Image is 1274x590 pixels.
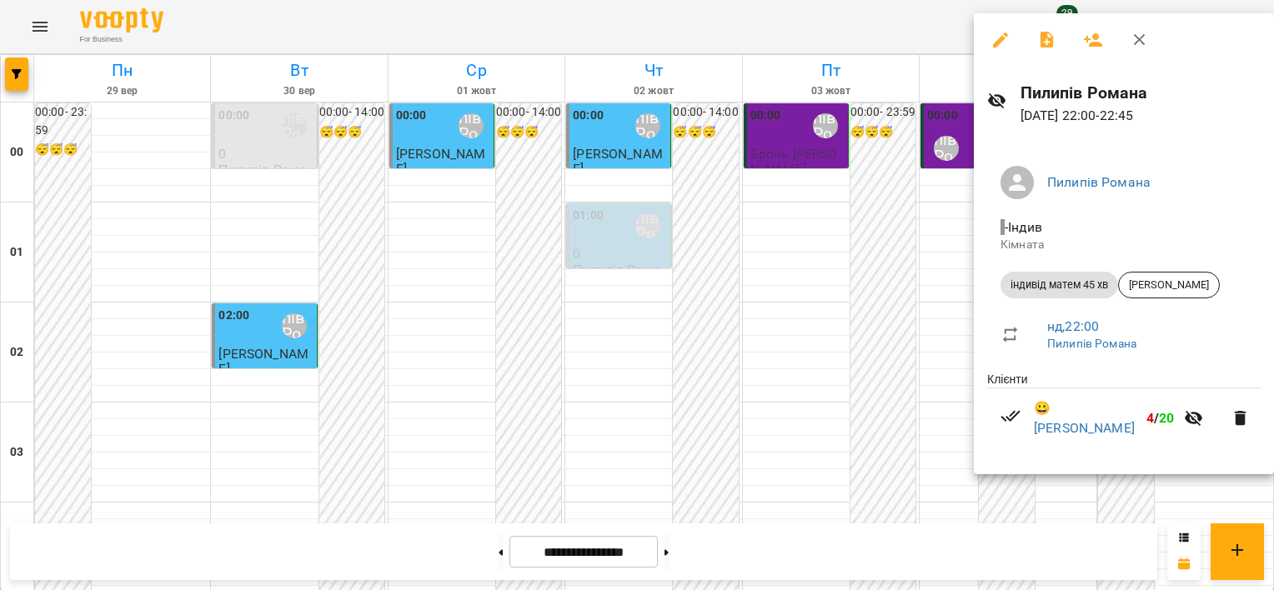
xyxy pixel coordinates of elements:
span: [PERSON_NAME] [1119,277,1219,292]
a: 😀 [PERSON_NAME] [1034,398,1140,437]
a: нд , 22:00 [1047,318,1099,334]
span: 20 [1159,410,1174,426]
a: Пилипів Романа [1047,174,1151,190]
a: Пилипів Романа [1047,337,1136,350]
div: [PERSON_NAME] [1118,272,1220,298]
span: 4 [1146,410,1154,426]
svg: Візит сплачено [1001,406,1021,426]
ul: Клієнти [987,371,1261,454]
b: / [1146,410,1175,426]
span: індивід матем 45 хв [1001,277,1118,292]
p: [DATE] 22:00 - 22:45 [1021,106,1261,126]
p: Кімната [1001,237,1247,253]
h6: Пилипів Романа [1021,80,1261,106]
span: - Індив [1001,219,1046,235]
